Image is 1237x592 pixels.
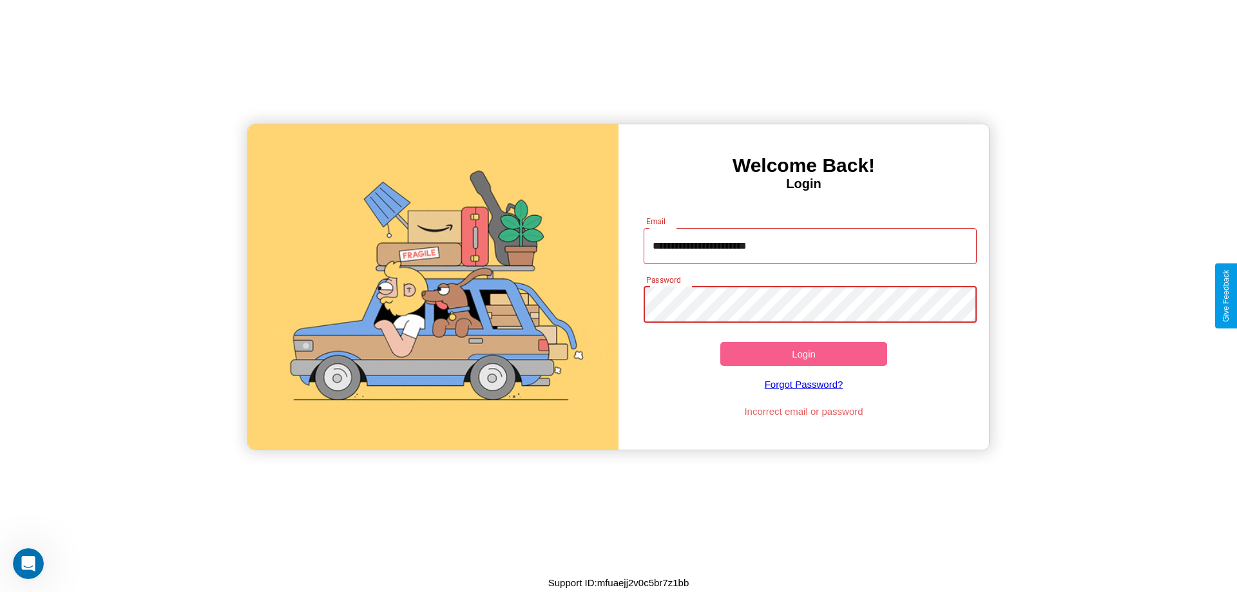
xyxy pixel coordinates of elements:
p: Support ID: mfuaejj2v0c5br7z1bb [548,574,689,591]
h4: Login [618,177,989,191]
label: Password [646,274,680,285]
p: Incorrect email or password [637,403,971,420]
a: Forgot Password? [637,366,971,403]
img: gif [248,124,618,450]
div: Give Feedback [1222,270,1231,322]
button: Login [720,342,887,366]
label: Email [646,216,666,227]
iframe: Intercom live chat [13,548,44,579]
h3: Welcome Back! [618,155,989,177]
